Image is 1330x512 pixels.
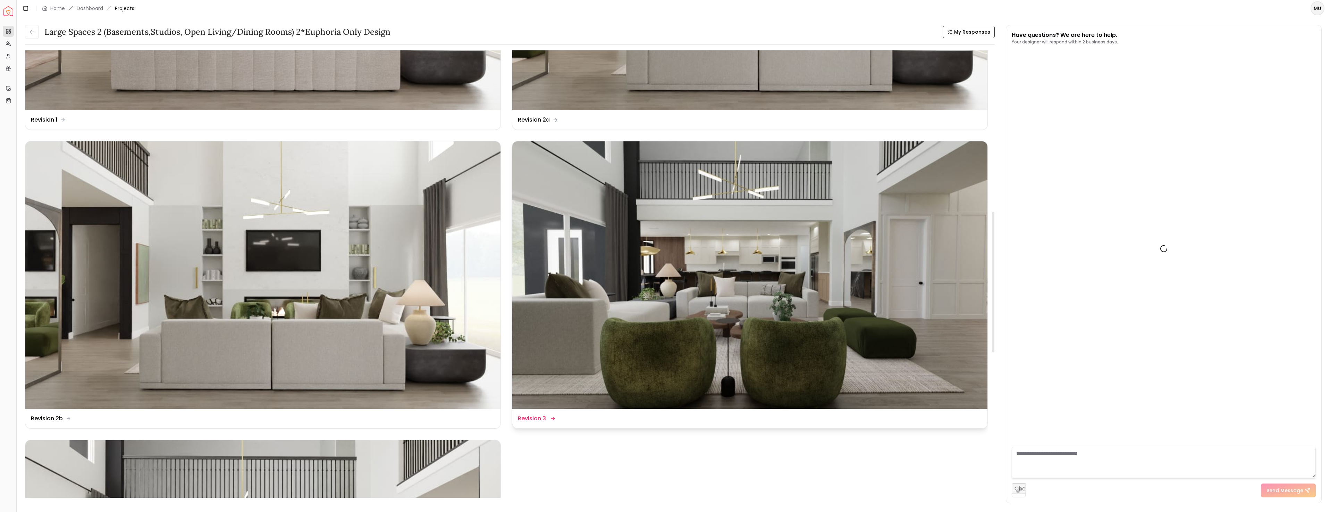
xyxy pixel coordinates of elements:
[1311,1,1324,15] button: MU
[512,141,987,409] img: Revision 3
[518,116,550,124] dd: Revision 2a
[1012,39,1118,45] p: Your designer will respond within 2 business days.
[3,6,13,16] a: Spacejoy
[512,141,988,429] a: Revision 3Revision 3
[31,116,57,124] dd: Revision 1
[31,414,63,423] dd: Revision 2b
[1012,31,1118,39] p: Have questions? We are here to help.
[943,26,995,38] button: My Responses
[25,141,500,409] img: Revision 2b
[3,6,13,16] img: Spacejoy Logo
[954,28,990,35] span: My Responses
[115,5,134,12] span: Projects
[50,5,65,12] a: Home
[77,5,103,12] a: Dashboard
[44,26,390,38] h3: Large Spaces 2 (Basements,Studios, Open living/dining rooms) 2*Euphoria Only Design
[1311,2,1324,15] span: MU
[25,141,501,429] a: Revision 2bRevision 2b
[518,414,546,423] dd: Revision 3
[42,5,134,12] nav: breadcrumb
